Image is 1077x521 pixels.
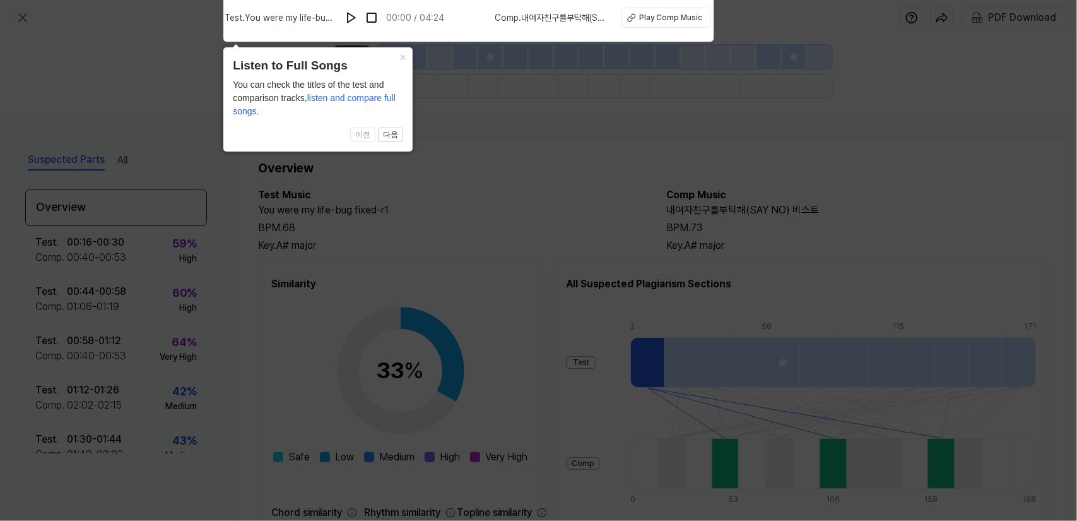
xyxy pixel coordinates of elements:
button: 다음 [378,128,403,143]
span: Test . You were my life-bug fixed-r1 [225,11,336,25]
div: 00:00 / 04:24 [387,11,445,25]
div: Play Comp Music [640,12,703,23]
header: Listen to Full Songs [233,57,403,75]
img: stop [365,11,378,24]
span: Comp . 내여자친구를부탁해(SAY NO) 비스트 [495,11,606,25]
button: Close [392,47,413,65]
div: You can check the titles of the test and comparison tracks, [233,78,403,118]
span: listen and compare full songs. [233,93,396,116]
button: Play Comp Music [621,8,711,28]
img: play [345,11,358,24]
